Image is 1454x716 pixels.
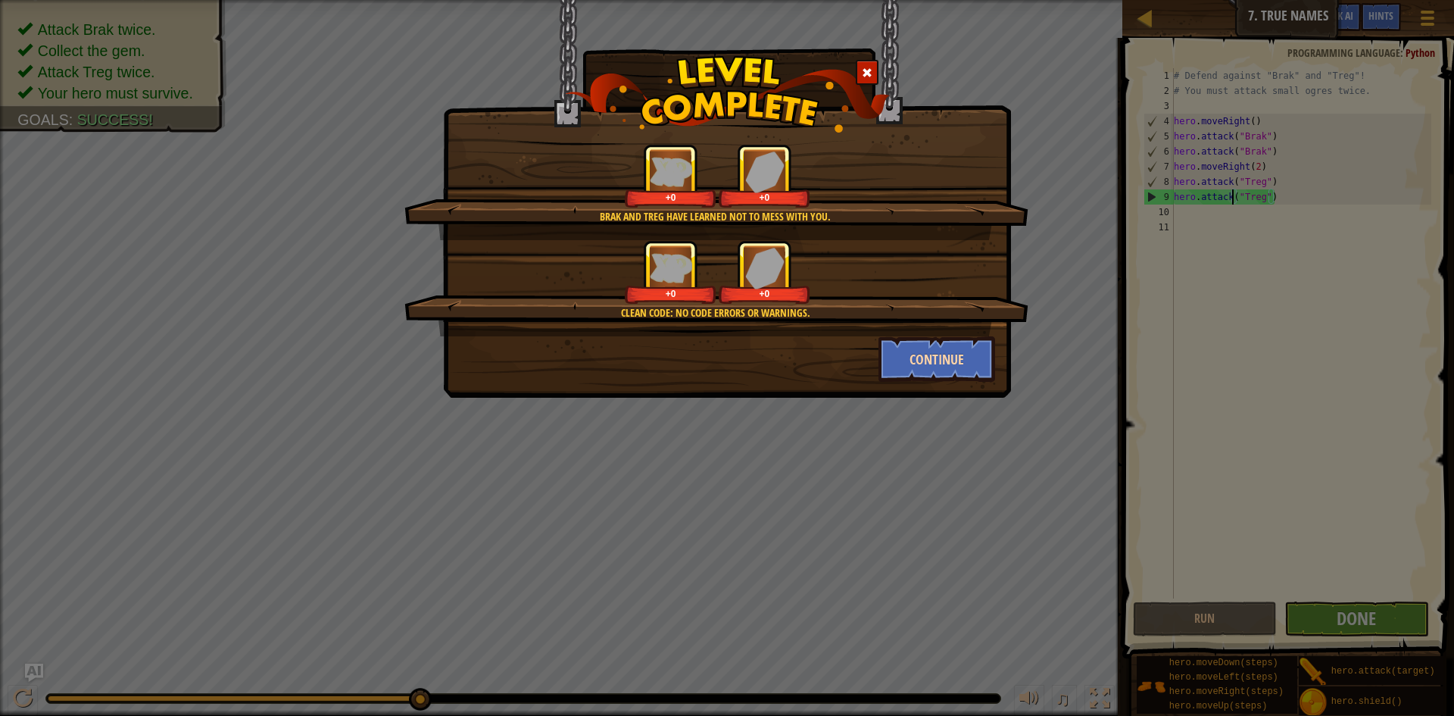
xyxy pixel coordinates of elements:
div: Brak and Treg have learned not to mess with you. [476,209,954,224]
img: level_complete.png [565,56,890,133]
img: reward_icon_gems.png [745,247,785,289]
img: reward_icon_xp.png [650,253,692,283]
div: +0 [722,192,807,203]
div: +0 [628,192,713,203]
div: Clean code: no code errors or warnings. [476,305,954,320]
button: Continue [878,336,996,382]
img: reward_icon_gems.png [745,151,785,192]
div: +0 [628,288,713,299]
img: reward_icon_xp.png [650,157,692,186]
div: +0 [722,288,807,299]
